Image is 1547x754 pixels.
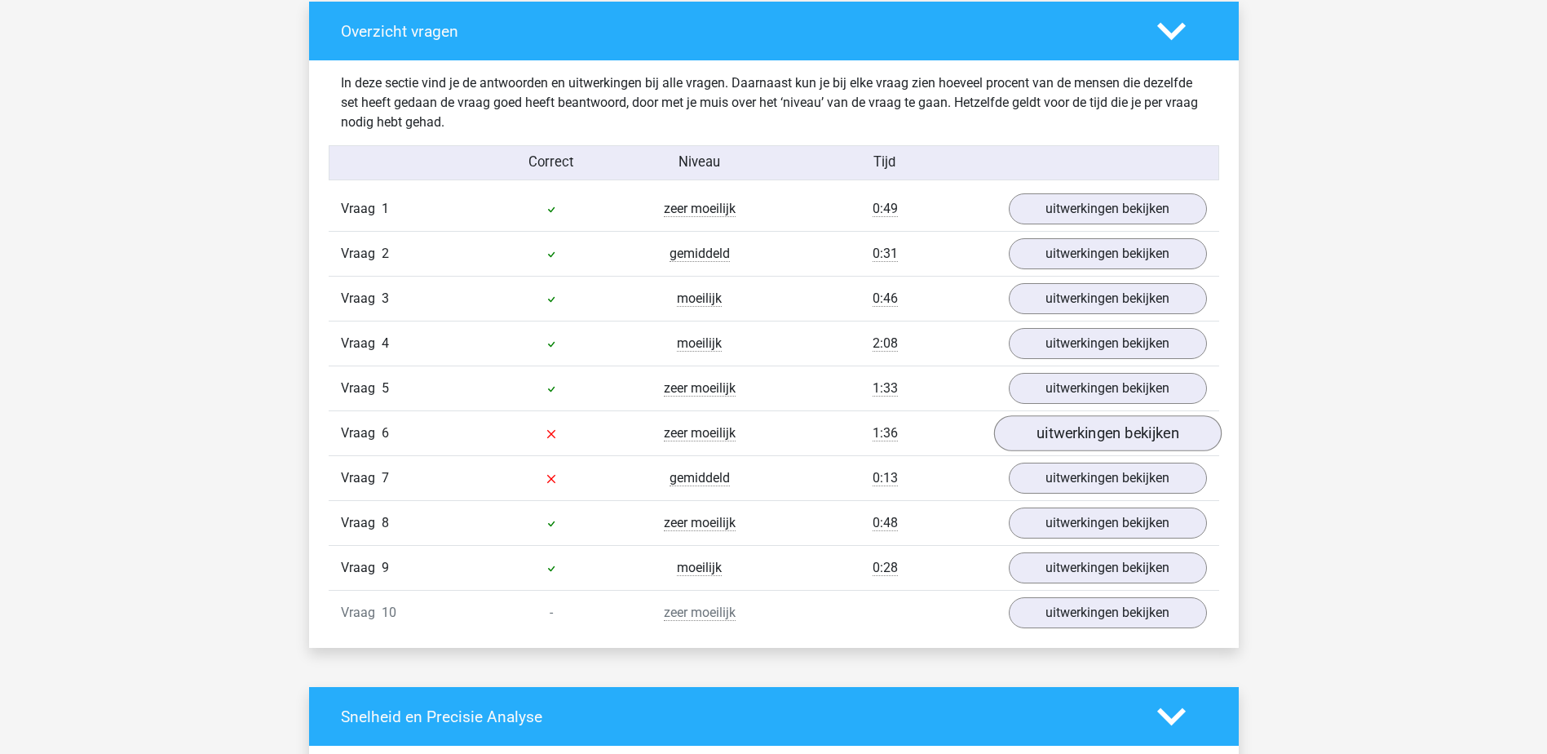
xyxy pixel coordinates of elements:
[1009,552,1207,583] a: uitwerkingen bekijken
[873,560,898,576] span: 0:28
[993,416,1221,452] a: uitwerkingen bekijken
[382,425,389,441] span: 6
[873,291,898,307] span: 0:46
[341,468,382,488] span: Vraag
[341,379,382,398] span: Vraag
[382,201,389,216] span: 1
[664,201,736,217] span: zeer moeilijk
[341,424,382,443] span: Vraag
[677,291,722,307] span: moeilijk
[341,289,382,308] span: Vraag
[873,515,898,531] span: 0:48
[341,22,1133,41] h4: Overzicht vragen
[625,153,774,173] div: Niveau
[382,380,389,396] span: 5
[664,425,736,441] span: zeer moeilijk
[477,153,625,173] div: Correct
[664,515,736,531] span: zeer moeilijk
[1009,463,1207,494] a: uitwerkingen bekijken
[329,73,1219,132] div: In deze sectie vind je de antwoorden en uitwerkingen bij alle vragen. Daarnaast kun je bij elke v...
[341,334,382,353] span: Vraag
[1009,597,1207,628] a: uitwerkingen bekijken
[873,470,898,486] span: 0:13
[382,291,389,306] span: 3
[477,603,625,623] div: -
[341,603,382,623] span: Vraag
[677,560,722,576] span: moeilijk
[382,605,396,620] span: 10
[341,707,1133,726] h4: Snelheid en Precisie Analyse
[382,515,389,530] span: 8
[664,605,736,621] span: zeer moeilijk
[873,380,898,397] span: 1:33
[341,244,382,264] span: Vraag
[1009,328,1207,359] a: uitwerkingen bekijken
[1009,283,1207,314] a: uitwerkingen bekijken
[382,335,389,351] span: 4
[873,246,898,262] span: 0:31
[341,513,382,533] span: Vraag
[670,470,730,486] span: gemiddeld
[773,153,996,173] div: Tijd
[341,558,382,578] span: Vraag
[1009,238,1207,269] a: uitwerkingen bekijken
[873,335,898,352] span: 2:08
[664,380,736,397] span: zeer moeilijk
[670,246,730,262] span: gemiddeld
[341,199,382,219] span: Vraag
[873,201,898,217] span: 0:49
[1009,508,1207,539] a: uitwerkingen bekijken
[382,470,389,486] span: 7
[873,425,898,441] span: 1:36
[382,560,389,575] span: 9
[677,335,722,352] span: moeilijk
[1009,193,1207,224] a: uitwerkingen bekijken
[1009,373,1207,404] a: uitwerkingen bekijken
[382,246,389,261] span: 2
